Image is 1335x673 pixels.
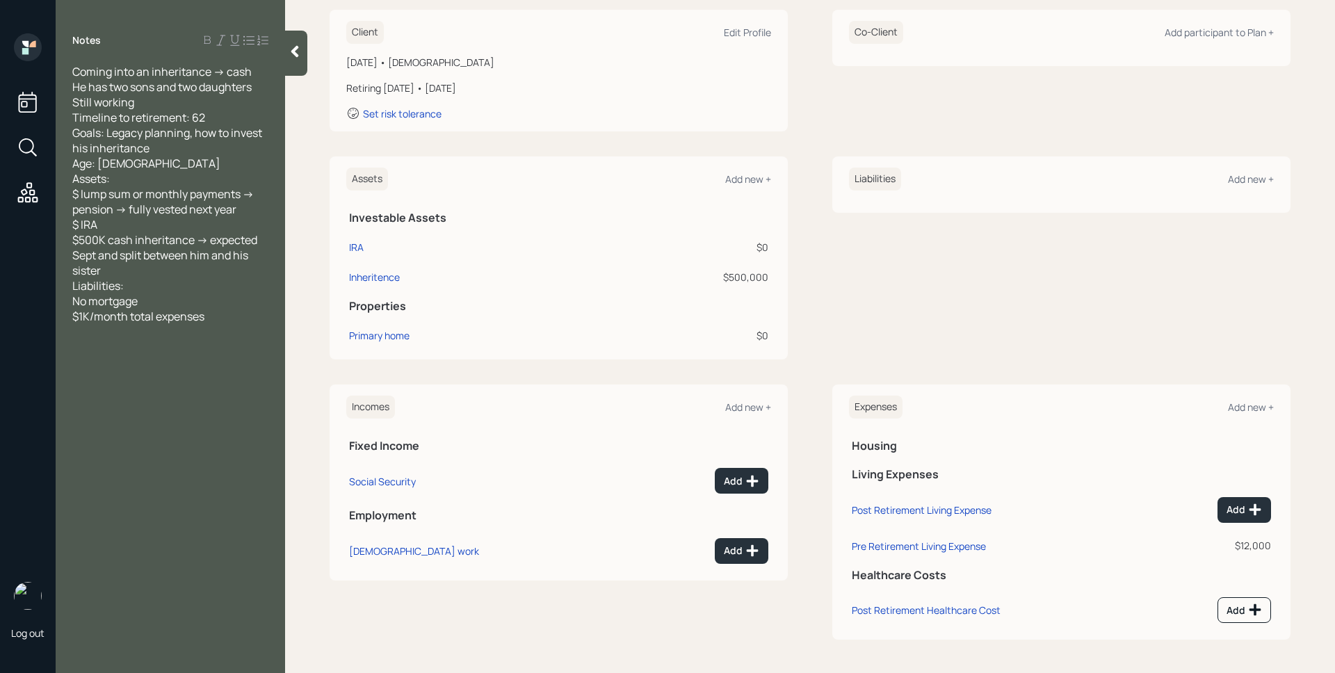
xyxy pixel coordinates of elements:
div: Log out [11,626,44,640]
h6: Incomes [346,396,395,419]
h5: Fixed Income [349,439,768,453]
div: $0 [590,328,769,343]
div: $500,000 [590,270,769,284]
h6: Co-Client [849,21,903,44]
div: Social Security [349,475,416,488]
div: IRA [349,240,364,254]
div: Add participant to Plan + [1165,26,1274,39]
h5: Investable Assets [349,211,768,225]
h6: Assets [346,168,388,190]
button: Add [715,468,768,494]
div: Post Retirement Healthcare Cost [852,603,1001,617]
h6: Expenses [849,396,903,419]
img: james-distasi-headshot.png [14,582,42,610]
div: Add [724,544,759,558]
button: Add [1217,597,1271,623]
button: Add [715,538,768,564]
div: Edit Profile [724,26,771,39]
div: Add new + [725,400,771,414]
div: Retiring [DATE] • [DATE] [346,81,771,95]
h5: Living Expenses [852,468,1271,481]
label: Notes [72,33,101,47]
div: Add new + [725,172,771,186]
h5: Employment [349,509,768,522]
div: Post Retirement Living Expense [852,503,992,517]
div: Set risk tolerance [363,107,442,120]
div: Inheritence [349,270,400,284]
div: Add [1227,603,1262,617]
div: Add [1227,503,1262,517]
div: [DATE] • [DEMOGRAPHIC_DATA] [346,55,771,70]
h5: Healthcare Costs [852,569,1271,582]
div: Add new + [1228,172,1274,186]
h5: Housing [852,439,1271,453]
div: $12,000 [1159,538,1271,553]
h6: Client [346,21,384,44]
div: Pre Retirement Living Expense [852,540,986,553]
h5: Properties [349,300,768,313]
div: $0 [590,240,769,254]
button: Add [1217,497,1271,523]
div: Add [724,474,759,488]
h6: Liabilities [849,168,901,190]
div: Primary home [349,328,410,343]
div: [DEMOGRAPHIC_DATA] work [349,544,479,558]
div: Add new + [1228,400,1274,414]
span: Coming into an inheritance -> cash He has two sons and two daughters Still working Timeline to re... [72,64,264,324]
